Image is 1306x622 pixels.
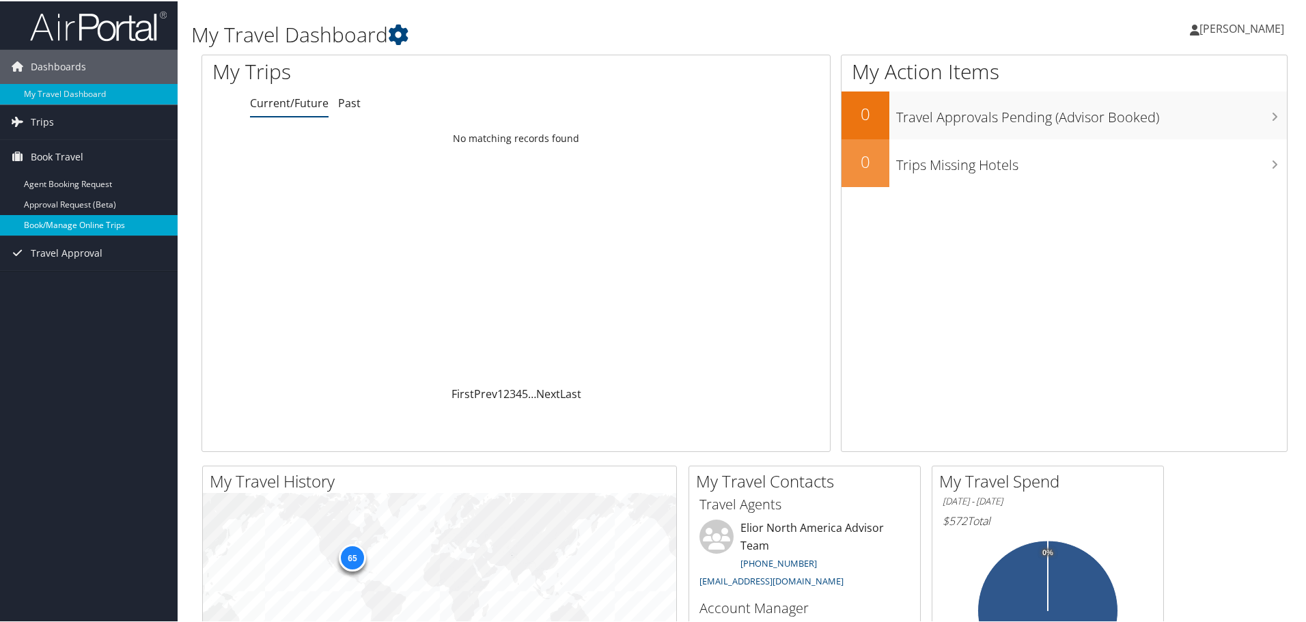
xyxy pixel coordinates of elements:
h1: My Trips [212,56,558,85]
a: 0Travel Approvals Pending (Advisor Booked) [842,90,1287,138]
img: airportal-logo.png [30,9,167,41]
h2: My Travel Contacts [696,468,920,492]
a: 0Trips Missing Hotels [842,138,1287,186]
span: Dashboards [31,48,86,83]
a: [PHONE_NUMBER] [740,556,817,568]
h3: Trips Missing Hotels [896,147,1287,173]
span: … [528,385,536,400]
span: Travel Approval [31,235,102,269]
a: 2 [503,385,510,400]
span: [PERSON_NAME] [1199,20,1284,35]
li: Elior North America Advisor Team [693,518,917,591]
a: 1 [497,385,503,400]
a: 3 [510,385,516,400]
h6: Total [943,512,1153,527]
a: Current/Future [250,94,329,109]
h3: Travel Approvals Pending (Advisor Booked) [896,100,1287,126]
h2: My Travel Spend [939,468,1163,492]
a: [EMAIL_ADDRESS][DOMAIN_NAME] [699,574,844,586]
h2: 0 [842,149,889,172]
span: Trips [31,104,54,138]
td: No matching records found [202,125,830,150]
a: First [451,385,474,400]
h2: 0 [842,101,889,124]
a: Next [536,385,560,400]
div: 65 [338,543,365,570]
h6: [DATE] - [DATE] [943,494,1153,507]
span: Book Travel [31,139,83,173]
a: Prev [474,385,497,400]
h3: Account Manager [699,597,910,617]
a: Last [560,385,581,400]
a: 5 [522,385,528,400]
a: Past [338,94,361,109]
h2: My Travel History [210,468,676,492]
h3: Travel Agents [699,494,910,513]
span: $572 [943,512,967,527]
a: [PERSON_NAME] [1190,7,1298,48]
h1: My Action Items [842,56,1287,85]
a: 4 [516,385,522,400]
h1: My Travel Dashboard [191,19,929,48]
tspan: 0% [1042,548,1053,556]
